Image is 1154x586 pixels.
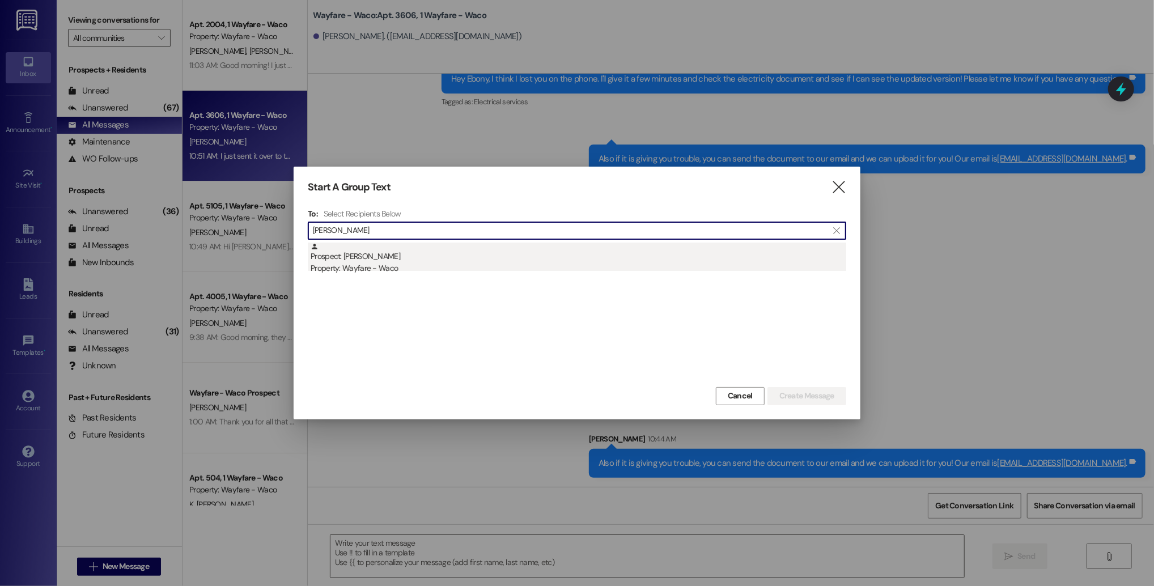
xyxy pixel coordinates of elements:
[313,223,828,239] input: Search for any contact or apartment
[728,390,753,402] span: Cancel
[311,262,846,274] div: Property: Wayfare - Waco
[828,222,846,239] button: Clear text
[767,387,846,405] button: Create Message
[308,243,846,271] div: Prospect: [PERSON_NAME]Property: Wayfare - Waco
[716,387,765,405] button: Cancel
[831,181,846,193] i: 
[779,390,834,402] span: Create Message
[833,226,839,235] i: 
[308,181,391,194] h3: Start A Group Text
[324,209,401,219] h4: Select Recipients Below
[308,209,318,219] h3: To:
[311,243,846,275] div: Prospect: [PERSON_NAME]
